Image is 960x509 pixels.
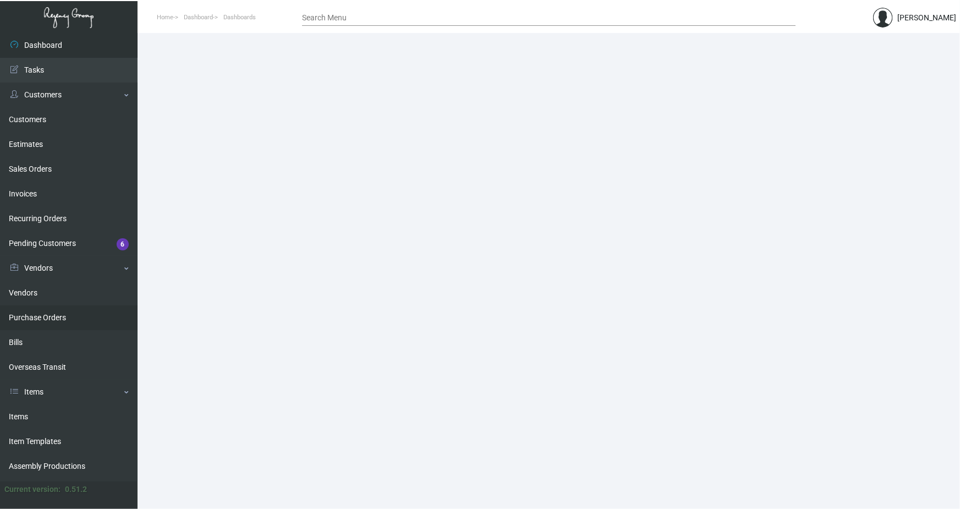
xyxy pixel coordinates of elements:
[4,484,61,495] div: Current version:
[65,484,87,495] div: 0.51.2
[184,14,213,21] span: Dashboard
[157,14,173,21] span: Home
[873,8,893,28] img: admin@bootstrapmaster.com
[897,12,956,24] div: [PERSON_NAME]
[223,14,256,21] span: Dashboards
